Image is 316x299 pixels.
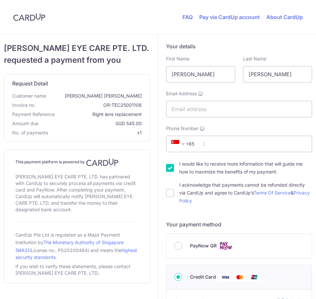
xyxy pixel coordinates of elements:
span: Invoice no. [12,102,36,108]
span: [PERSON_NAME] EYE CARE PTE. LTD. [4,42,150,54]
span: PayNow QR [190,242,217,250]
a: About CardUp [266,14,303,20]
span: [PERSON_NAME] [PERSON_NAME] [49,93,142,99]
img: CardUp [13,13,45,21]
a: Pay via CardUp account [199,14,260,20]
img: Visa [219,273,232,281]
div: If you wish to verify these statements, please contact [PERSON_NAME] EYE CARE PTE. LTD.. [15,262,138,278]
span: translation missing: en.request_detail [12,80,48,87]
label: I would like to receive more information that will guide me how to maximize the benefits of my pa... [179,160,312,176]
span: Email Address [166,90,197,97]
img: CardUp [86,158,118,166]
input: First name [166,66,235,82]
span: Phone Number [166,125,198,132]
img: Mastercard [233,273,246,281]
span: x1 [137,130,142,135]
h5: Your payment method [166,220,312,228]
img: Cards logo [219,242,232,250]
h5: Your details [166,42,312,50]
input: Email address [166,101,312,117]
a: FAQ [182,14,193,20]
span: OR-TEC25001106 [38,102,142,108]
span: requested a payment from you [4,54,150,66]
span: +65 [169,140,199,148]
img: Union Pay [248,273,261,281]
label: First Name [166,56,189,62]
span: +65 [171,140,187,148]
span: Right lens replacement [57,111,142,118]
div: Credit Card Visa Mastercard Union Pay [174,273,304,281]
div: [PERSON_NAME] EYE CARE PTE. LTD. has partnered with CardUp to securely process all payments via c... [15,172,138,214]
label: Last Name [243,56,266,62]
label: I acknowledge that payments cannot be refunded directly via CardUp and agree to CardUp’s & [179,181,312,205]
span: Credit Card [190,273,216,281]
input: Last name [243,66,312,82]
h4: This payment platform is powered by [15,158,138,166]
a: The Monetary Authority of Singapore (MAS) [15,240,124,253]
span: Customer name [12,93,46,99]
div: CardUp Pte Ltd is regulated as a Major Payment Institution by (License no.: PS20200484) and meets... [15,230,138,262]
a: Terms Of Service [254,190,291,195]
span: No. of payments [12,129,48,136]
span: SGD 545.00 [41,120,142,127]
span: translation missing: en.payment_reference [12,111,55,117]
span: Amount due [12,120,38,127]
div: PayNow QR Cards logo [174,242,304,250]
